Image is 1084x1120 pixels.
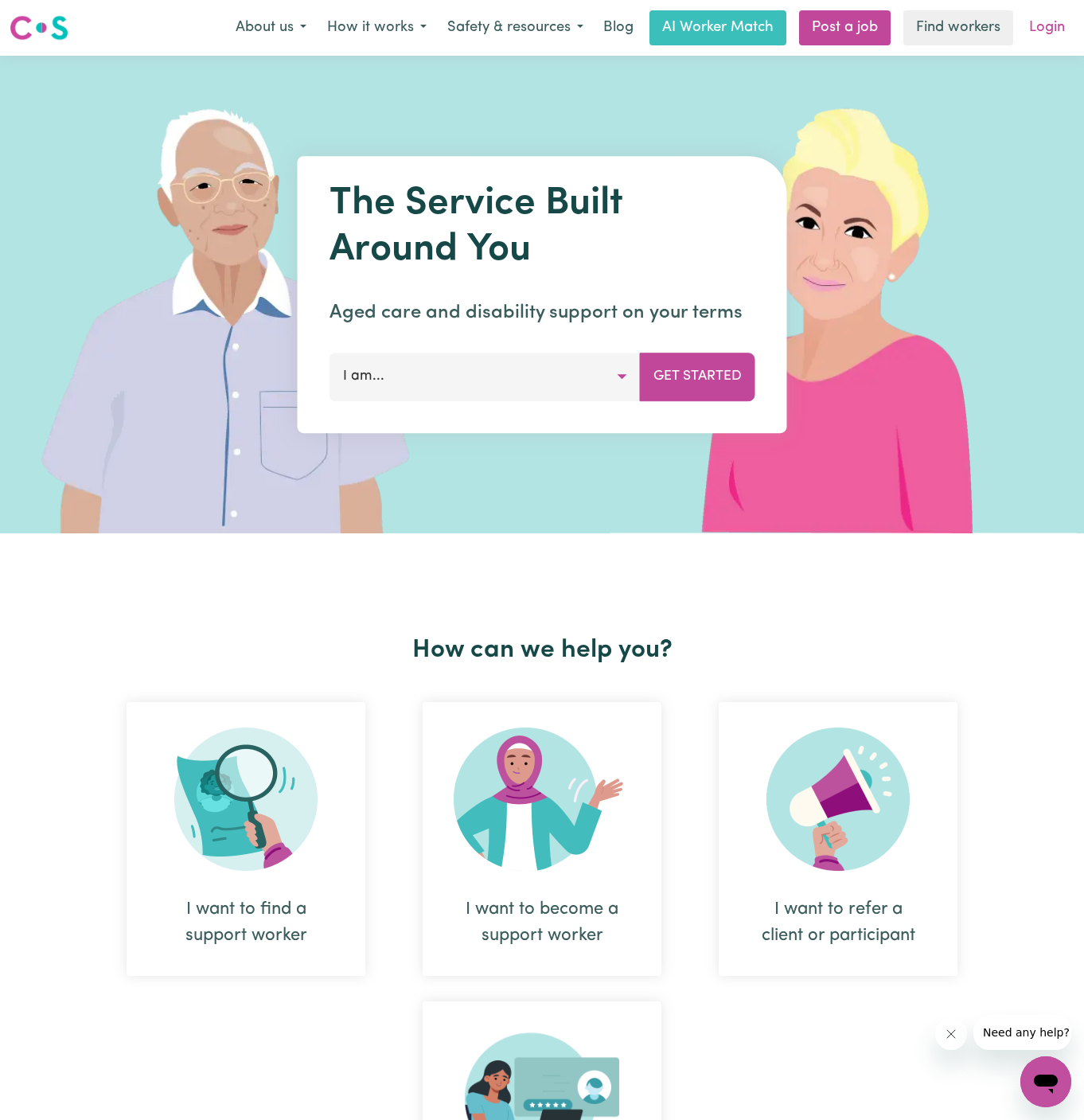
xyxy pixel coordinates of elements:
[757,896,919,949] div: I want to refer a client or participant
[935,1018,967,1050] iframe: Close message
[903,10,1013,45] a: Find workers
[454,728,630,871] img: Become Worker
[461,896,623,949] div: I want to become a support worker
[10,10,68,46] a: Careseekers logo
[317,11,437,45] button: How it works
[973,1015,1071,1050] iframe: Message from company
[1020,10,1074,45] a: Login
[799,10,891,45] a: Post a job
[640,353,755,400] button: Get Started
[766,728,910,871] img: Refer
[329,299,755,327] p: Aged care and disability support on your terms
[1020,1056,1071,1107] iframe: Button to launch messaging window
[225,11,317,45] button: About us
[98,635,986,665] h2: How can we help you?
[594,10,643,45] a: Blog
[437,11,594,45] button: Safety & resources
[719,702,957,976] div: I want to refer a client or participant
[10,14,68,42] img: Careseekers logo
[329,353,641,400] button: I am...
[329,181,755,273] h1: The Service Built Around You
[127,702,365,976] div: I want to find a support worker
[423,702,661,976] div: I want to become a support worker
[165,896,327,949] div: I want to find a support worker
[649,10,786,45] a: AI Worker Match
[174,728,318,871] img: Search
